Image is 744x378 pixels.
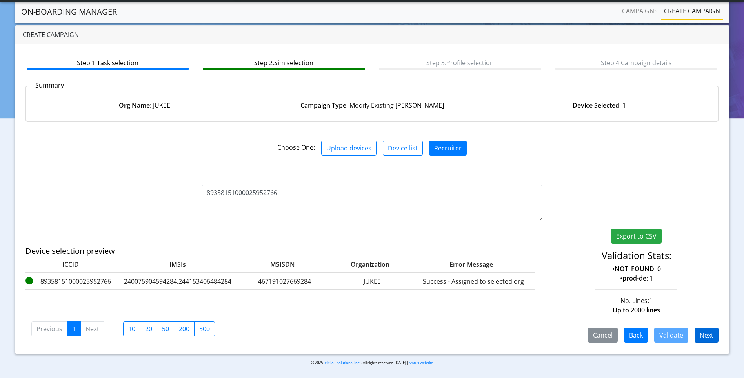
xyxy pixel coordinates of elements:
[25,277,116,286] label: 89358151000025952766
[67,321,81,336] a: 1
[240,277,330,286] label: 467191027669284
[486,101,713,110] div: : 1
[415,277,532,286] label: Success - Assigned to selected org
[588,328,618,343] button: Cancel
[25,260,116,269] label: ICCID
[383,141,423,156] button: Device list
[619,3,661,19] a: Campaigns
[554,250,719,261] h4: Validation Stats:
[31,101,258,110] div: : JUKEE
[140,321,157,336] label: 20
[624,328,648,343] button: Back
[277,143,315,152] span: Choose One:
[323,360,361,365] a: Telit IoT Solutions, Inc.
[695,328,719,343] button: Next
[25,246,488,256] h5: Device selection preview
[32,81,67,90] p: Summary
[192,360,552,366] p: © 2025 . All rights reserved.[DATE] |
[654,328,688,343] button: Validate
[317,260,396,269] label: Organization
[27,55,189,70] btn: Step 1: Task selection
[240,260,314,269] label: MSISDN
[649,296,653,305] span: 1
[573,101,619,110] strong: Device Selected
[258,101,486,110] div: : Modify Existing [PERSON_NAME]
[321,141,377,156] button: Upload devices
[548,305,724,315] div: Up to 2000 lines
[123,321,140,336] label: 10
[555,55,717,70] btn: Step 4: Campaign details
[21,4,117,20] a: On-Boarding Manager
[15,25,729,44] div: Create campaign
[203,55,365,70] btn: Step 2: Sim selection
[157,321,174,336] label: 50
[119,260,236,269] label: IMSIs
[409,360,433,365] a: Status website
[194,321,215,336] label: 500
[429,141,467,156] button: Recruiter
[333,277,411,286] label: JUKEE
[611,229,662,244] button: Export to CSV
[379,55,541,70] btn: Step 3: Profile selection
[661,3,723,19] a: Create campaign
[119,101,150,110] strong: Org Name
[615,264,654,273] strong: NOT_FOUND
[622,274,646,283] strong: prod-de
[554,264,719,273] p: • : 0
[399,260,517,269] label: Error Message
[300,101,346,110] strong: Campaign Type
[554,273,719,283] p: • : 1
[119,277,236,286] label: 240075904594284,244153406484284
[548,296,724,305] div: No. Lines:
[174,321,195,336] label: 200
